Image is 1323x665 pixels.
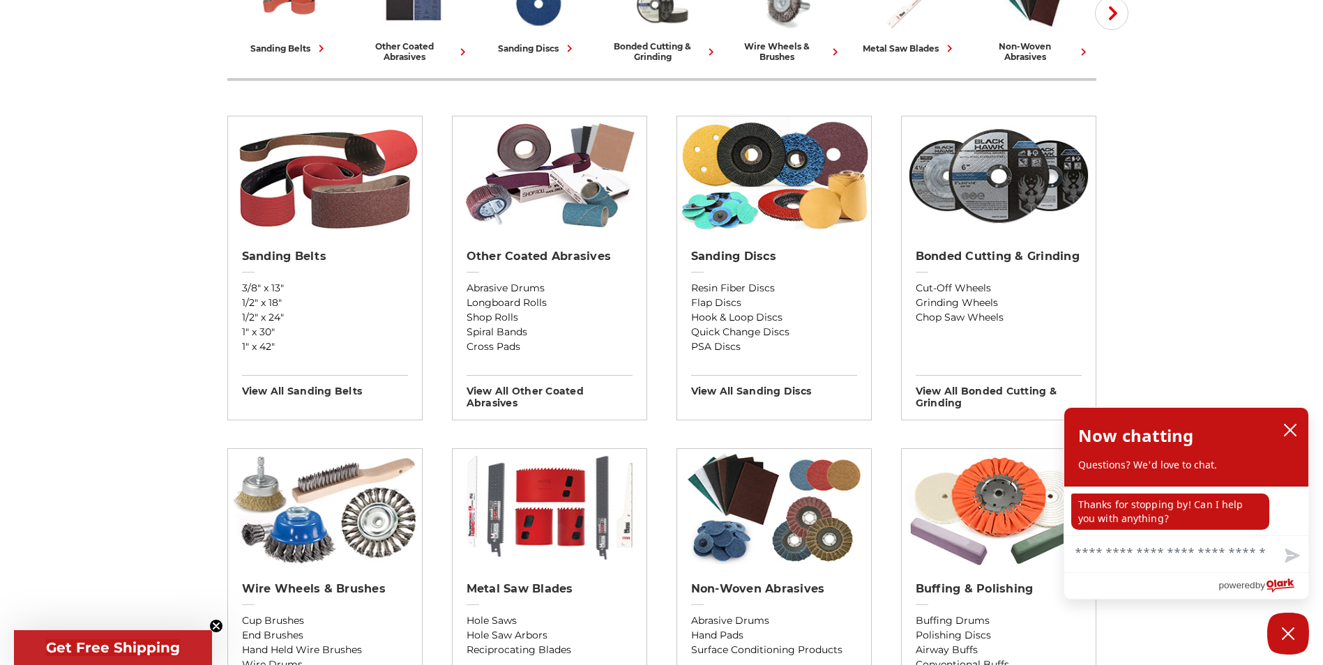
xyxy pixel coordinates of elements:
[467,375,633,409] h3: View All other coated abrasives
[916,628,1082,643] a: Polishing Discs
[1064,407,1309,599] div: olark chatbox
[228,116,422,235] img: Sanding Belts
[209,619,223,633] button: Close teaser
[453,116,647,235] img: Other Coated Abrasives
[1218,573,1308,599] a: Powered by Olark
[916,375,1082,409] h3: View All bonded cutting & grinding
[1078,422,1193,450] h2: Now chatting
[1267,613,1309,655] button: Close Chatbox
[228,449,422,567] img: Wire Wheels & Brushes
[357,41,470,62] div: other coated abrasives
[1273,540,1308,572] button: Send message
[916,281,1082,296] a: Cut-Off Wheels
[242,582,408,596] h2: Wire Wheels & Brushes
[691,628,857,643] a: Hand Pads
[242,613,408,628] a: Cup Brushes
[467,310,633,325] a: Shop Rolls
[467,643,633,657] a: Reciprocating Blades
[467,296,633,310] a: Longboard Rolls
[1071,494,1269,530] p: Thanks for stopping by! Can I help you with anything?
[978,41,1091,62] div: non-woven abrasives
[902,449,1096,567] img: Buffing & Polishing
[677,449,871,567] img: Non-woven Abrasives
[498,41,577,56] div: sanding discs
[467,250,633,263] h2: Other Coated Abrasives
[46,639,180,656] span: Get Free Shipping
[467,582,633,596] h2: Metal Saw Blades
[691,296,857,310] a: Flap Discs
[242,296,408,310] a: 1/2" x 18"
[242,339,408,354] a: 1" x 42"
[453,449,647,567] img: Metal Saw Blades
[916,582,1082,596] h2: Buffing & Polishing
[242,375,408,397] h3: View All sanding belts
[902,116,1096,235] img: Bonded Cutting & Grinding
[250,41,328,56] div: sanding belts
[677,116,871,235] img: Sanding Discs
[467,628,633,643] a: Hole Saw Arbors
[1064,487,1308,535] div: chat
[691,339,857,354] a: PSA Discs
[916,250,1082,263] h2: Bonded Cutting & Grinding
[729,41,842,62] div: wire wheels & brushes
[1255,576,1265,594] span: by
[242,628,408,643] a: End Brushes
[467,325,633,339] a: Spiral Bands
[242,643,408,657] a: Hand Held Wire Brushes
[691,250,857,263] h2: Sanding Discs
[467,339,633,354] a: Cross Pads
[242,310,408,325] a: 1/2" x 24"
[242,325,408,339] a: 1" x 30"
[14,630,212,665] div: Get Free ShippingClose teaser
[691,281,857,296] a: Resin Fiber Discs
[691,613,857,628] a: Abrasive Drums
[1218,576,1255,594] span: powered
[242,281,408,296] a: 3/8" x 13"
[691,582,857,596] h2: Non-woven Abrasives
[467,281,633,296] a: Abrasive Drums
[691,325,857,339] a: Quick Change Discs
[916,643,1082,657] a: Airway Buffs
[691,643,857,657] a: Surface Conditioning Products
[467,613,633,628] a: Hole Saws
[691,310,857,325] a: Hook & Loop Discs
[916,296,1082,310] a: Grinding Wheels
[605,41,718,62] div: bonded cutting & grinding
[1279,420,1301,441] button: close chatbox
[691,375,857,397] h3: View All sanding discs
[916,613,1082,628] a: Buffing Drums
[916,310,1082,325] a: Chop Saw Wheels
[242,250,408,263] h2: Sanding Belts
[863,41,957,56] div: metal saw blades
[1078,458,1294,472] p: Questions? We'd love to chat.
